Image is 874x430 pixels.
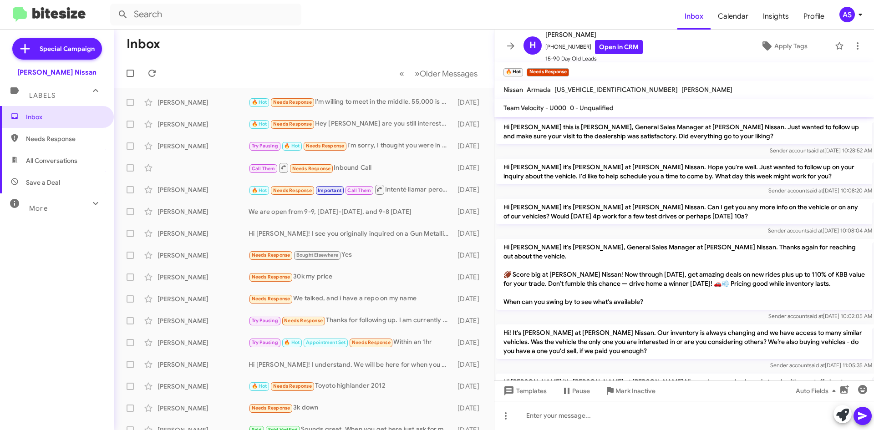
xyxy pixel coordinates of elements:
[158,229,249,238] div: [PERSON_NAME]
[756,3,796,30] a: Insights
[249,250,453,260] div: Yes
[306,339,346,345] span: Appointment Set
[40,44,95,53] span: Special Campaign
[249,293,453,304] div: We talked, and i have a repo on my name
[26,178,60,187] span: Save a Deal
[26,134,103,143] span: Needs Response
[453,382,487,391] div: [DATE]
[832,7,864,22] button: AS
[545,40,643,54] span: [PHONE_NUMBER]
[554,86,678,94] span: [US_VEHICLE_IDENTIFICATION_NUMBER]
[127,37,160,51] h1: Inbox
[29,91,56,100] span: Labels
[737,38,830,54] button: Apply Tags
[453,229,487,238] div: [DATE]
[839,7,855,22] div: AS
[26,112,103,121] span: Inbox
[306,143,345,149] span: Needs Response
[453,273,487,282] div: [DATE]
[158,316,249,325] div: [PERSON_NAME]
[252,383,267,389] span: 🔥 Hot
[158,338,249,347] div: [PERSON_NAME]
[110,4,301,25] input: Search
[249,337,453,348] div: Within an 1hr
[572,383,590,399] span: Pause
[409,64,483,83] button: Next
[318,187,341,193] span: Important
[273,187,312,193] span: Needs Response
[284,318,323,324] span: Needs Response
[252,318,278,324] span: Try Pausing
[503,68,523,76] small: 🔥 Hot
[158,185,249,194] div: [PERSON_NAME]
[496,239,872,310] p: Hi [PERSON_NAME] it's [PERSON_NAME], General Sales Manager at [PERSON_NAME] Nissan. Thanks again ...
[453,185,487,194] div: [DATE]
[249,381,453,391] div: Toyoto highlander 2012
[158,207,249,216] div: [PERSON_NAME]
[494,383,554,399] button: Templates
[807,313,823,319] span: said at
[496,119,872,144] p: Hi [PERSON_NAME] this is [PERSON_NAME], General Sales Manager at [PERSON_NAME] Nissan. Just wante...
[249,272,453,282] div: 30k my price
[503,104,566,112] span: Team Velocity - U000
[502,383,547,399] span: Templates
[807,187,823,194] span: said at
[453,120,487,129] div: [DATE]
[273,99,312,105] span: Needs Response
[252,166,275,172] span: Call Them
[273,383,312,389] span: Needs Response
[453,404,487,413] div: [DATE]
[12,38,102,60] a: Special Campaign
[249,229,453,238] div: Hi [PERSON_NAME]! I see you originally inquired on a Gun Metallic Pathfinder Platinum. I have whi...
[273,121,312,127] span: Needs Response
[252,99,267,105] span: 🔥 Hot
[249,360,453,369] div: Hi [PERSON_NAME]! I understand. We will be here for when you are ready! Please keep us updated
[158,382,249,391] div: [PERSON_NAME]
[677,3,711,30] a: Inbox
[252,296,290,302] span: Needs Response
[796,383,839,399] span: Auto Fields
[158,273,249,282] div: [PERSON_NAME]
[158,404,249,413] div: [PERSON_NAME]
[545,29,643,40] span: [PERSON_NAME]
[252,339,278,345] span: Try Pausing
[252,252,290,258] span: Needs Response
[249,184,453,195] div: Intenté llamar pero nadie atendió
[496,199,872,224] p: Hi [PERSON_NAME] it's [PERSON_NAME] at [PERSON_NAME] Nissan. Can I get you any more info on the v...
[453,163,487,172] div: [DATE]
[420,69,478,79] span: Older Messages
[158,142,249,151] div: [PERSON_NAME]
[252,121,267,127] span: 🔥 Hot
[808,147,824,154] span: said at
[453,207,487,216] div: [DATE]
[615,383,655,399] span: Mark Inactive
[284,339,300,345] span: 🔥 Hot
[158,120,249,129] div: [PERSON_NAME]
[453,360,487,369] div: [DATE]
[768,187,872,194] span: Sender account [DATE] 10:08:20 AM
[597,383,663,399] button: Mark Inactive
[158,294,249,304] div: [PERSON_NAME]
[453,338,487,347] div: [DATE]
[284,143,300,149] span: 🔥 Hot
[29,204,48,212] span: More
[249,119,453,129] div: Hey [PERSON_NAME] are you still interested in our 2022 Nissan Pathfinder? We are interested in ma...
[681,86,732,94] span: [PERSON_NAME]
[570,104,614,112] span: 0 - Unqualified
[796,3,832,30] span: Profile
[527,68,569,76] small: Needs Response
[529,38,536,53] span: H
[252,187,267,193] span: 🔥 Hot
[415,68,420,79] span: »
[249,207,453,216] div: We are open from 9-9, [DATE]-[DATE], and 9-8 [DATE]
[252,143,278,149] span: Try Pausing
[770,362,872,369] span: Sender account [DATE] 11:05:35 AM
[252,405,290,411] span: Needs Response
[249,162,453,173] div: Inbound Call
[453,316,487,325] div: [DATE]
[711,3,756,30] a: Calendar
[249,97,453,107] div: I'm willing to meet in the middle. 55,000 is my best number. Let me know if you're on board. Also...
